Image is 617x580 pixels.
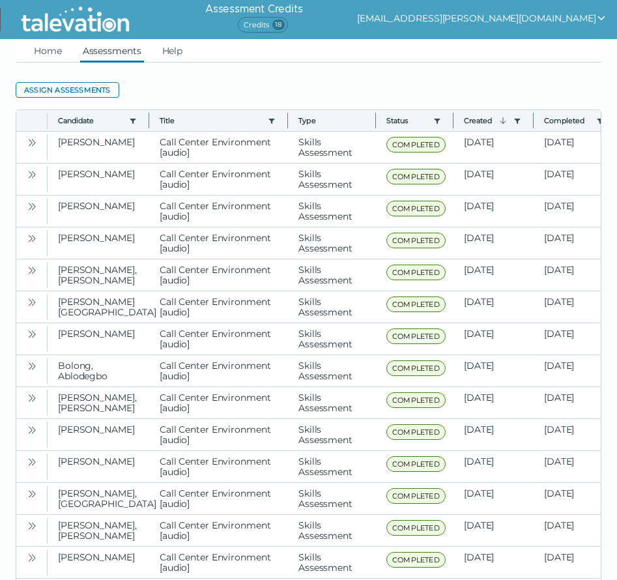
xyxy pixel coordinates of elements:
button: Open [24,358,40,373]
span: COMPLETED [386,488,446,504]
a: Home [31,39,65,63]
clr-dg-cell: [PERSON_NAME] [48,547,149,578]
clr-dg-cell: [DATE] [453,547,534,578]
button: Column resize handle [529,106,538,134]
clr-dg-cell: [DATE] [534,164,616,195]
clr-dg-cell: [DATE] [453,515,534,546]
cds-icon: Open [27,329,37,340]
button: Open [24,422,40,437]
clr-dg-cell: Call Center Environment [audio] [149,291,288,323]
cds-icon: Open [27,553,37,563]
clr-dg-cell: Skills Assessment [288,291,376,323]
clr-dg-cell: [DATE] [534,419,616,450]
clr-dg-cell: [DATE] [534,355,616,386]
clr-dg-cell: [PERSON_NAME] [48,196,149,227]
clr-dg-cell: Call Center Environment [audio] [149,515,288,546]
clr-dg-cell: [DATE] [453,259,534,291]
button: Candidate [58,115,124,126]
button: Open [24,198,40,214]
clr-dg-cell: Skills Assessment [288,515,376,546]
button: Open [24,262,40,278]
span: COMPLETED [386,169,446,184]
clr-dg-cell: [PERSON_NAME] [48,451,149,482]
clr-dg-cell: Skills Assessment [288,387,376,418]
clr-dg-cell: [DATE] [453,451,534,482]
clr-dg-cell: Call Center Environment [audio] [149,355,288,386]
cds-icon: Open [27,361,37,371]
clr-dg-cell: [PERSON_NAME], [GEOGRAPHIC_DATA] [48,483,149,514]
button: Column resize handle [371,106,380,134]
button: Status [386,115,428,126]
clr-dg-cell: [DATE] [453,227,534,259]
button: Created [464,115,508,126]
clr-dg-cell: [DATE] [534,515,616,546]
button: Open [24,326,40,341]
clr-dg-cell: [DATE] [534,451,616,482]
cds-icon: Open [27,201,37,212]
span: COMPLETED [386,520,446,536]
cds-icon: Open [27,169,37,180]
clr-dg-cell: Skills Assessment [288,132,376,163]
clr-dg-cell: [PERSON_NAME] [48,419,149,450]
clr-dg-cell: [DATE] [453,355,534,386]
h6: Assessment Credits [205,1,302,17]
clr-dg-cell: [DATE] [534,483,616,514]
span: COMPLETED [386,424,446,440]
clr-dg-cell: [PERSON_NAME] [48,227,149,259]
cds-icon: Open [27,489,37,499]
clr-dg-cell: [PERSON_NAME], [PERSON_NAME] [48,259,149,291]
clr-dg-cell: Bolong, Ablodegbo [48,355,149,386]
button: Open [24,294,40,310]
span: COMPLETED [386,552,446,568]
clr-dg-cell: [DATE] [534,323,616,355]
cds-icon: Open [27,297,37,308]
clr-dg-cell: Skills Assessment [288,323,376,355]
span: Credits [238,17,287,33]
span: COMPLETED [386,392,446,408]
clr-dg-cell: Skills Assessment [288,227,376,259]
clr-dg-cell: [DATE] [453,387,534,418]
clr-dg-cell: [PERSON_NAME] [48,132,149,163]
clr-dg-cell: Call Center Environment [audio] [149,547,288,578]
a: Help [160,39,186,63]
clr-dg-cell: Call Center Environment [audio] [149,323,288,355]
clr-dg-cell: [PERSON_NAME], [PERSON_NAME] [48,515,149,546]
clr-dg-cell: Skills Assessment [288,259,376,291]
clr-dg-cell: [PERSON_NAME][GEOGRAPHIC_DATA] [48,291,149,323]
clr-dg-cell: Call Center Environment [audio] [149,164,288,195]
clr-dg-cell: [DATE] [453,291,534,323]
clr-dg-cell: [PERSON_NAME] [48,164,149,195]
clr-dg-cell: Call Center Environment [audio] [149,227,288,259]
clr-dg-cell: Skills Assessment [288,451,376,482]
clr-dg-cell: Call Center Environment [audio] [149,196,288,227]
clr-dg-cell: [PERSON_NAME] [48,323,149,355]
button: Column resize handle [145,106,153,134]
cds-icon: Open [27,393,37,403]
img: Talevation_Logo_Transparent_white.png [16,3,135,36]
span: COMPLETED [386,201,446,216]
button: Assign assessments [16,82,119,98]
clr-dg-cell: Skills Assessment [288,547,376,578]
clr-dg-cell: [DATE] [534,227,616,259]
clr-dg-cell: Skills Assessment [288,355,376,386]
button: Open [24,517,40,533]
clr-dg-cell: Call Center Environment [audio] [149,387,288,418]
button: Completed [544,115,591,126]
a: Assessments [80,39,144,63]
cds-icon: Open [27,233,37,244]
clr-dg-cell: [DATE] [534,132,616,163]
button: Column resize handle [283,106,292,134]
button: Open [24,486,40,501]
clr-dg-cell: Skills Assessment [288,419,376,450]
cds-icon: Open [27,521,37,531]
cds-icon: Open [27,265,37,276]
cds-icon: Open [27,425,37,435]
clr-dg-cell: Skills Assessment [288,196,376,227]
cds-icon: Open [27,457,37,467]
clr-dg-cell: [DATE] [534,259,616,291]
clr-dg-cell: [DATE] [453,196,534,227]
button: Open [24,166,40,182]
clr-dg-cell: [PERSON_NAME], [PERSON_NAME] [48,387,149,418]
button: show user actions [357,10,607,26]
span: COMPLETED [386,297,446,312]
